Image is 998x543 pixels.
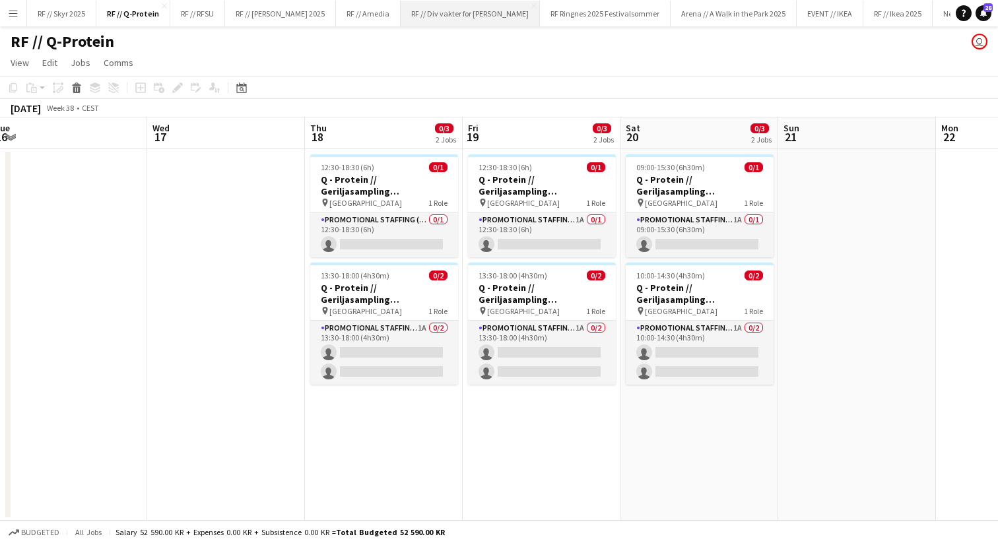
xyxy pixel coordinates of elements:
span: 20 [624,129,640,144]
button: EVENT // IKEA [797,1,863,26]
span: Mon [941,122,958,134]
app-card-role: Promotional Staffing (Brand Ambassadors)0/112:30-18:30 (6h) [310,212,458,257]
a: View [5,54,34,71]
h3: Q - Protein // Geriljasampling [GEOGRAPHIC_DATA] [310,174,458,197]
button: RF // Amedia [336,1,401,26]
span: 12:30-18:30 (6h) [479,162,532,172]
app-card-role: Promotional Staffing (Brand Ambassadors)1A0/210:00-14:30 (4h30m) [626,321,774,385]
span: 19 [466,129,479,144]
h3: Q - Protein // Geriljasampling [GEOGRAPHIC_DATA] [310,282,458,305]
app-job-card: 12:30-18:30 (6h)0/1Q - Protein // Geriljasampling [GEOGRAPHIC_DATA] [GEOGRAPHIC_DATA]1 RolePromot... [468,154,616,257]
span: Comms [104,57,133,69]
button: RF // [PERSON_NAME] 2025 [225,1,336,26]
h1: RF // Q-Protein [11,32,114,51]
span: 12:30-18:30 (6h) [321,162,374,172]
span: Thu [310,122,327,134]
h3: Q - Protein // Geriljasampling [GEOGRAPHIC_DATA] [626,174,774,197]
h3: Q - Protein // Geriljasampling [GEOGRAPHIC_DATA] [626,282,774,305]
button: RF // Skyr 2025 [27,1,96,26]
span: 0/2 [587,271,605,280]
span: All jobs [73,527,104,537]
span: 1 Role [428,306,448,316]
span: 0/3 [750,123,769,133]
span: Jobs [71,57,90,69]
span: Total Budgeted 52 590.00 KR [336,527,445,537]
span: Sat [626,122,640,134]
span: 0/3 [593,123,611,133]
div: Salary 52 590.00 KR + Expenses 0.00 KR + Subsistence 0.00 KR = [116,527,445,537]
span: 1 Role [428,198,448,208]
app-card-role: Promotional Staffing (Brand Ambassadors)1A0/213:30-18:00 (4h30m) [310,321,458,385]
span: 09:00-15:30 (6h30m) [636,162,705,172]
span: Sun [783,122,799,134]
span: 28 [983,3,993,12]
span: [GEOGRAPHIC_DATA] [645,306,717,316]
div: CEST [82,103,99,113]
span: Edit [42,57,57,69]
span: Fri [468,122,479,134]
span: 1 Role [744,306,763,316]
span: Wed [152,122,170,134]
app-card-role: Promotional Staffing (Brand Ambassadors)1A0/109:00-15:30 (6h30m) [626,212,774,257]
span: [GEOGRAPHIC_DATA] [487,306,560,316]
span: 1 Role [586,306,605,316]
span: 13:30-18:00 (4h30m) [321,271,389,280]
span: 0/2 [429,271,448,280]
a: 28 [976,5,991,21]
a: Comms [98,54,139,71]
a: Edit [37,54,63,71]
span: 18 [308,129,327,144]
button: Arena // A Walk in the Park 2025 [671,1,797,26]
span: 13:30-18:00 (4h30m) [479,271,547,280]
span: Budgeted [21,528,59,537]
span: 1 Role [744,198,763,208]
span: 0/1 [587,162,605,172]
a: Jobs [65,54,96,71]
button: RF // Q-Protein [96,1,170,26]
span: [GEOGRAPHIC_DATA] [487,198,560,208]
span: 17 [150,129,170,144]
button: RF Ringnes 2025 Festivalsommer [540,1,671,26]
app-job-card: 13:30-18:00 (4h30m)0/2Q - Protein // Geriljasampling [GEOGRAPHIC_DATA] [GEOGRAPHIC_DATA]1 RolePro... [468,263,616,385]
button: RF // Div vakter for [PERSON_NAME] [401,1,540,26]
app-card-role: Promotional Staffing (Brand Ambassadors)1A0/112:30-18:30 (6h) [468,212,616,257]
span: [GEOGRAPHIC_DATA] [645,198,717,208]
span: 22 [939,129,958,144]
app-job-card: 09:00-15:30 (6h30m)0/1Q - Protein // Geriljasampling [GEOGRAPHIC_DATA] [GEOGRAPHIC_DATA]1 RolePro... [626,154,774,257]
span: 21 [782,129,799,144]
span: 1 Role [586,198,605,208]
button: RF // RFSU [170,1,225,26]
span: 0/1 [429,162,448,172]
h3: Q - Protein // Geriljasampling [GEOGRAPHIC_DATA] [468,174,616,197]
span: 0/1 [745,162,763,172]
span: 10:00-14:30 (4h30m) [636,271,705,280]
div: 2 Jobs [751,135,772,144]
span: Week 38 [44,103,77,113]
span: 0/2 [745,271,763,280]
div: [DATE] [11,102,41,115]
div: 2 Jobs [436,135,456,144]
app-card-role: Promotional Staffing (Brand Ambassadors)1A0/213:30-18:00 (4h30m) [468,321,616,385]
span: [GEOGRAPHIC_DATA] [329,198,402,208]
app-job-card: 13:30-18:00 (4h30m)0/2Q - Protein // Geriljasampling [GEOGRAPHIC_DATA] [GEOGRAPHIC_DATA]1 RolePro... [310,263,458,385]
app-user-avatar: Fredrikke Moland Flesner [972,34,987,49]
button: Budgeted [7,525,61,540]
span: View [11,57,29,69]
span: [GEOGRAPHIC_DATA] [329,306,402,316]
app-job-card: 12:30-18:30 (6h)0/1Q - Protein // Geriljasampling [GEOGRAPHIC_DATA] [GEOGRAPHIC_DATA]1 RolePromot... [310,154,458,257]
app-job-card: 10:00-14:30 (4h30m)0/2Q - Protein // Geriljasampling [GEOGRAPHIC_DATA] [GEOGRAPHIC_DATA]1 RolePro... [626,263,774,385]
span: 0/3 [435,123,453,133]
button: RF // Ikea 2025 [863,1,933,26]
h3: Q - Protein // Geriljasampling [GEOGRAPHIC_DATA] [468,282,616,305]
div: 2 Jobs [593,135,614,144]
